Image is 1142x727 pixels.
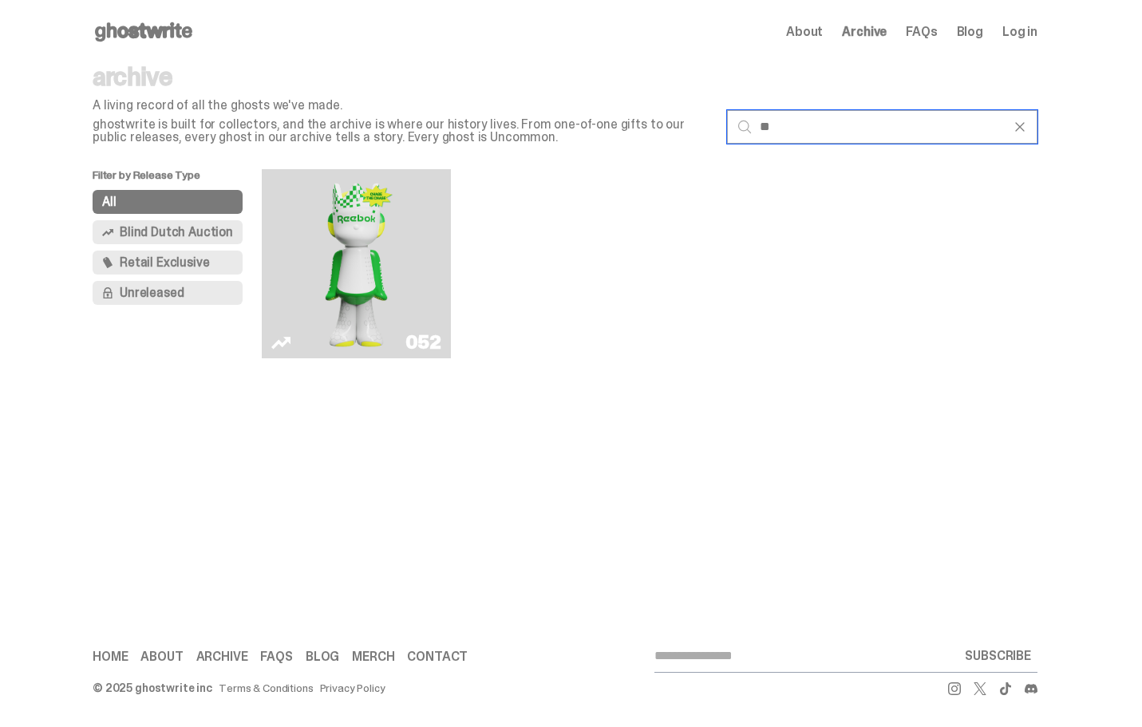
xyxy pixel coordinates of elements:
a: Merch [352,650,394,663]
a: About [786,26,823,38]
a: Blog [957,26,983,38]
p: Filter by Release Type [93,169,262,190]
button: SUBSCRIBE [958,640,1037,672]
div: 052 [405,333,441,352]
a: Contact [407,650,468,663]
a: FAQs [260,650,292,663]
a: Privacy Policy [320,682,385,693]
a: Archive [196,650,248,663]
button: Retail Exclusive [93,251,243,275]
a: Home [93,650,128,663]
div: © 2025 ghostwrite inc [93,682,212,693]
a: FAQs [906,26,937,38]
button: Blind Dutch Auction [93,220,243,244]
a: Blog [306,650,339,663]
span: Blind Dutch Auction [120,226,233,239]
a: Log in [1002,26,1037,38]
p: ghostwrite is built for collectors, and the archive is where our history lives. From one-of-one g... [93,118,714,144]
img: Court Victory [318,176,394,352]
a: Court Victory [271,176,441,352]
span: Retail Exclusive [120,256,209,269]
span: All [102,196,117,208]
a: Terms & Conditions [219,682,313,693]
span: Unreleased [120,286,184,299]
button: All [93,190,243,214]
a: Archive [842,26,887,38]
p: A living record of all the ghosts we've made. [93,99,714,112]
a: About [140,650,183,663]
p: archive [93,64,714,89]
button: Unreleased [93,281,243,305]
